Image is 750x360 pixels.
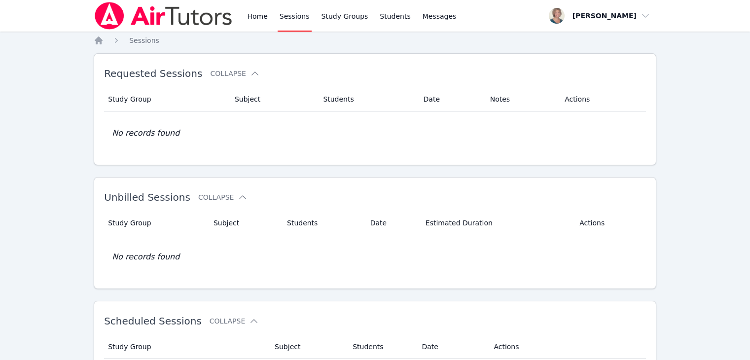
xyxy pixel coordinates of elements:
th: Study Group [104,211,208,235]
th: Notes [484,87,559,111]
span: Sessions [129,36,159,44]
span: Scheduled Sessions [104,315,202,327]
th: Actions [573,211,646,235]
th: Students [317,87,417,111]
a: Sessions [129,36,159,45]
th: Students [281,211,364,235]
nav: Breadcrumb [94,36,656,45]
th: Study Group [104,87,229,111]
th: Subject [269,335,347,359]
th: Subject [229,87,318,111]
th: Estimated Duration [420,211,573,235]
td: No records found [104,111,646,155]
img: Air Tutors [94,2,233,30]
button: Collapse [210,69,259,78]
td: No records found [104,235,646,279]
th: Actions [559,87,646,111]
span: Messages [423,11,457,21]
th: Date [416,335,488,359]
span: Requested Sessions [104,68,202,79]
button: Collapse [210,316,259,326]
th: Date [418,87,484,111]
button: Collapse [198,192,248,202]
span: Unbilled Sessions [104,191,190,203]
th: Students [347,335,416,359]
th: Date [364,211,420,235]
th: Subject [208,211,281,235]
th: Actions [488,335,646,359]
th: Study Group [104,335,269,359]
